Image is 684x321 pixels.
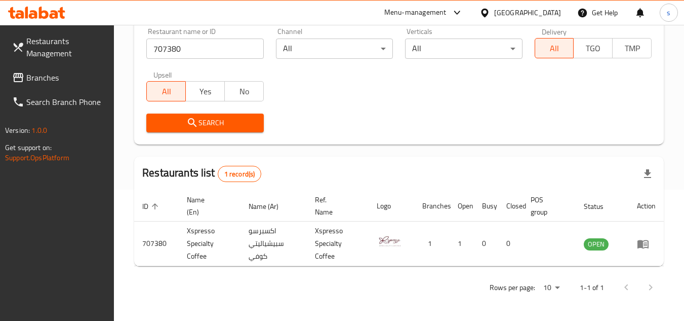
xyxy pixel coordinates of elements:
div: Menu [637,238,656,250]
span: TMP [617,41,648,56]
span: Branches [26,72,106,84]
span: s [667,7,670,18]
div: Rows per page: [539,280,564,296]
span: Search [154,117,255,129]
button: TGO [573,38,613,58]
div: All [405,39,522,59]
td: اكسبرسو سبيشياليتي كوفي [240,222,307,266]
td: 1 [414,222,450,266]
span: Yes [190,84,221,99]
span: Version: [5,124,30,137]
input: Search for restaurant name or ID.. [146,39,263,59]
th: Logo [369,191,414,222]
span: ID [142,200,162,212]
td: 0 [498,222,522,266]
div: Menu-management [384,7,447,19]
span: Get support on: [5,141,52,154]
a: Search Branch Phone [4,90,114,114]
th: Action [629,191,664,222]
div: Total records count [218,166,262,182]
a: Branches [4,65,114,90]
a: Support.OpsPlatform [5,151,69,164]
span: Name (En) [187,194,228,218]
th: Branches [414,191,450,222]
table: enhanced table [134,191,664,266]
span: 1.0.0 [31,124,47,137]
th: Closed [498,191,522,222]
div: All [276,39,393,59]
span: Ref. Name [315,194,356,218]
span: All [151,84,182,99]
label: Upsell [153,71,172,78]
label: Delivery [542,28,567,35]
span: Status [584,200,617,212]
button: Search [146,114,263,132]
button: All [535,38,574,58]
span: OPEN [584,238,609,250]
th: Open [450,191,474,222]
button: No [224,81,264,101]
span: TGO [578,41,609,56]
td: 1 [450,222,474,266]
p: 1-1 of 1 [580,281,604,294]
button: TMP [612,38,652,58]
td: Xspresso Specialty Coffee [307,222,368,266]
td: 707380 [134,222,179,266]
span: No [229,84,260,99]
p: Rows per page: [490,281,535,294]
img: Xspresso Specialty Coffee [377,229,402,255]
span: POS group [531,194,564,218]
td: Xspresso Specialty Coffee [179,222,240,266]
div: [GEOGRAPHIC_DATA] [494,7,561,18]
a: Restaurants Management [4,29,114,65]
span: Name (Ar) [249,200,292,212]
th: Busy [474,191,498,222]
button: Yes [185,81,225,101]
span: 1 record(s) [218,169,261,179]
h2: Restaurants list [142,165,261,182]
button: All [146,81,186,101]
span: All [539,41,570,56]
td: 0 [474,222,498,266]
div: Export file [635,162,660,186]
span: Search Branch Phone [26,96,106,108]
span: Restaurants Management [26,35,106,59]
